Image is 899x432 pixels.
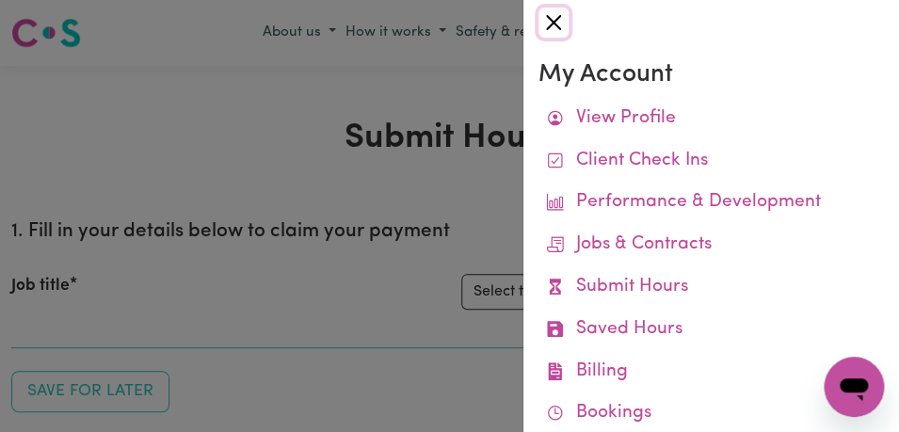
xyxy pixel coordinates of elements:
[538,60,884,90] h3: My Account
[538,266,884,309] a: Submit Hours
[538,224,884,266] a: Jobs & Contracts
[538,140,884,183] a: Client Check Ins
[538,182,884,224] a: Performance & Development
[538,351,884,393] a: Billing
[824,357,884,417] iframe: Button to launch messaging window
[538,8,569,38] button: Close
[538,309,884,351] a: Saved Hours
[538,98,884,140] a: View Profile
